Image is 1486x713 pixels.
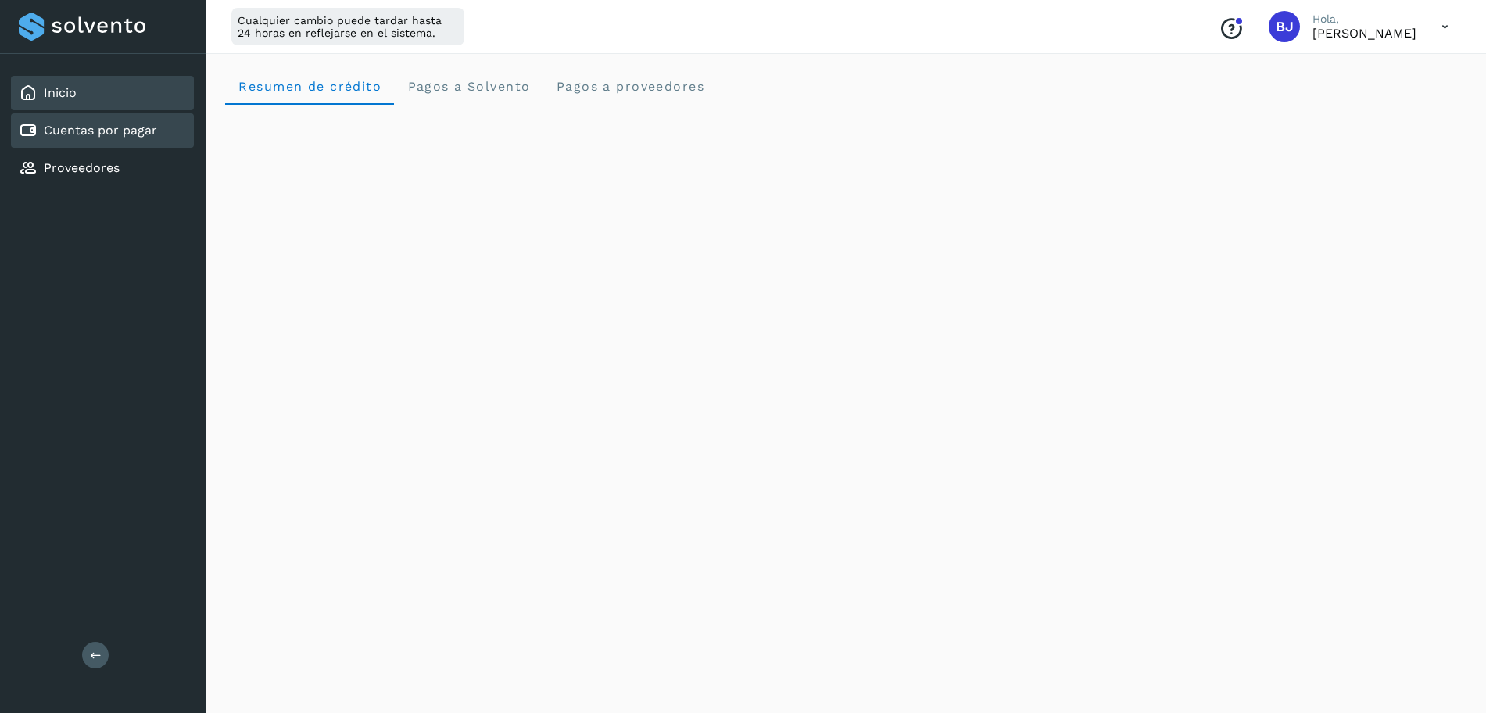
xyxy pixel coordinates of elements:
[238,79,381,94] span: Resumen de crédito
[231,8,464,45] div: Cualquier cambio puede tardar hasta 24 horas en reflejarse en el sistema.
[44,123,157,138] a: Cuentas por pagar
[44,160,120,175] a: Proveedores
[44,85,77,100] a: Inicio
[555,79,704,94] span: Pagos a proveedores
[1312,26,1416,41] p: Brayant Javier Rocha Martinez
[11,151,194,185] div: Proveedores
[1312,13,1416,26] p: Hola,
[406,79,530,94] span: Pagos a Solvento
[11,76,194,110] div: Inicio
[11,113,194,148] div: Cuentas por pagar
